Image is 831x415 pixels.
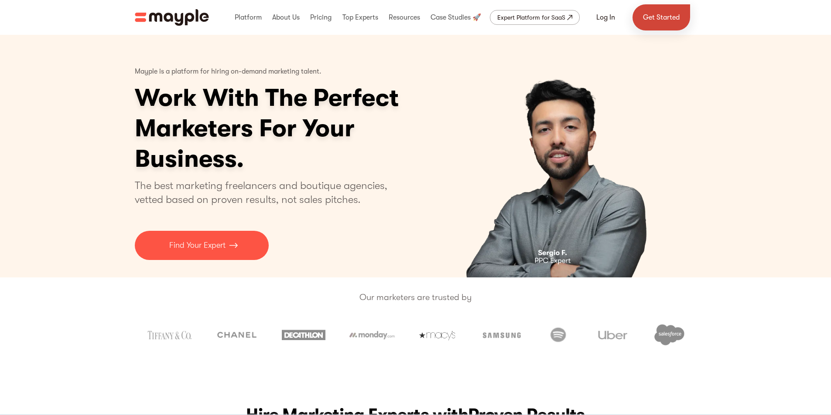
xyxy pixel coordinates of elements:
div: Resources [386,3,422,31]
a: Find Your Expert [135,231,269,260]
div: Platform [233,3,264,31]
a: Get Started [633,4,690,30]
p: Mayple is a platform for hiring on-demand marketing talent. [135,61,321,83]
div: Top Experts [340,3,380,31]
div: Pricing [308,3,334,31]
a: home [135,9,209,26]
div: 1 of 4 [424,35,697,277]
a: Expert Platform for SaaS [490,10,580,25]
p: Find Your Expert [169,240,226,251]
div: Expert Platform for SaaS [497,12,565,23]
img: Mayple logo [135,9,209,26]
div: carousel [424,35,697,277]
a: Log In [586,7,626,28]
p: The best marketing freelancers and boutique agencies, vetted based on proven results, not sales p... [135,179,398,206]
div: About Us [270,3,302,31]
h1: Work With The Perfect Marketers For Your Business. [135,83,466,174]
